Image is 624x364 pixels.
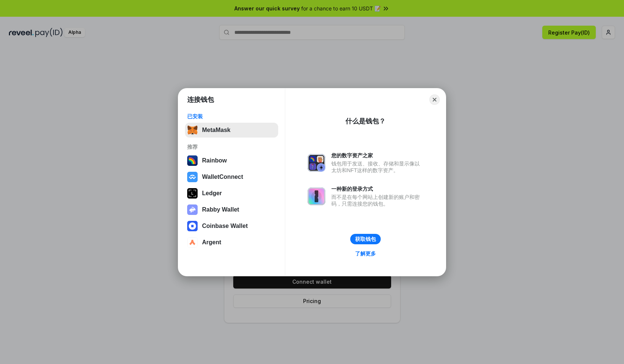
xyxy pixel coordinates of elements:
[331,186,423,192] div: 一种新的登录方式
[202,206,239,213] div: Rabby Wallet
[187,172,198,182] img: svg+xml,%3Csvg%20width%3D%2228%22%20height%3D%2228%22%20viewBox%3D%220%200%2028%2028%22%20fill%3D...
[187,188,198,199] img: svg+xml,%3Csvg%20xmlns%3D%22http%3A%2F%2Fwww.w3.org%2F2000%2Fsvg%22%20width%3D%2228%22%20height%3...
[331,160,423,174] div: 钱包用于发送、接收、存储和显示像以太坊和NFT这样的数字资产。
[202,223,248,229] div: Coinbase Wallet
[308,154,325,172] img: svg+xml,%3Csvg%20xmlns%3D%22http%3A%2F%2Fwww.w3.org%2F2000%2Fsvg%22%20fill%3D%22none%22%20viewBox...
[202,174,243,180] div: WalletConnect
[187,95,214,104] h1: 连接钱包
[308,187,325,205] img: svg+xml,%3Csvg%20xmlns%3D%22http%3A%2F%2Fwww.w3.org%2F2000%2Fsvg%22%20fill%3D%22none%22%20viewBox...
[202,239,221,246] div: Argent
[429,94,440,105] button: Close
[202,157,227,164] div: Rainbow
[187,237,198,248] img: svg+xml,%3Csvg%20width%3D%2228%22%20height%3D%2228%22%20viewBox%3D%220%200%2028%2028%22%20fill%3D...
[345,117,386,126] div: 什么是钱包？
[185,170,278,184] button: WalletConnect
[185,219,278,233] button: Coinbase Wallet
[187,144,276,150] div: 推荐
[185,123,278,138] button: MetaMask
[187,125,198,135] img: svg+xml,%3Csvg%20fill%3D%22none%22%20height%3D%2233%22%20viewBox%3D%220%200%2035%2033%22%20width%...
[355,250,376,257] div: 了解更多
[185,153,278,168] button: Rainbow
[187,113,276,120] div: 已安装
[355,236,376,242] div: 获取钱包
[351,249,380,258] a: 了解更多
[185,235,278,250] button: Argent
[185,202,278,217] button: Rabby Wallet
[350,234,381,244] button: 获取钱包
[185,186,278,201] button: Ledger
[202,190,222,197] div: Ledger
[187,221,198,231] img: svg+xml,%3Csvg%20width%3D%2228%22%20height%3D%2228%22%20viewBox%3D%220%200%2028%2028%22%20fill%3D...
[331,152,423,159] div: 您的数字资产之家
[331,194,423,207] div: 而不是在每个网站上创建新的账户和密码，只需连接您的钱包。
[202,127,230,133] div: MetaMask
[187,204,198,215] img: svg+xml,%3Csvg%20xmlns%3D%22http%3A%2F%2Fwww.w3.org%2F2000%2Fsvg%22%20fill%3D%22none%22%20viewBox...
[187,155,198,166] img: svg+xml,%3Csvg%20width%3D%22120%22%20height%3D%22120%22%20viewBox%3D%220%200%20120%20120%22%20fil...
